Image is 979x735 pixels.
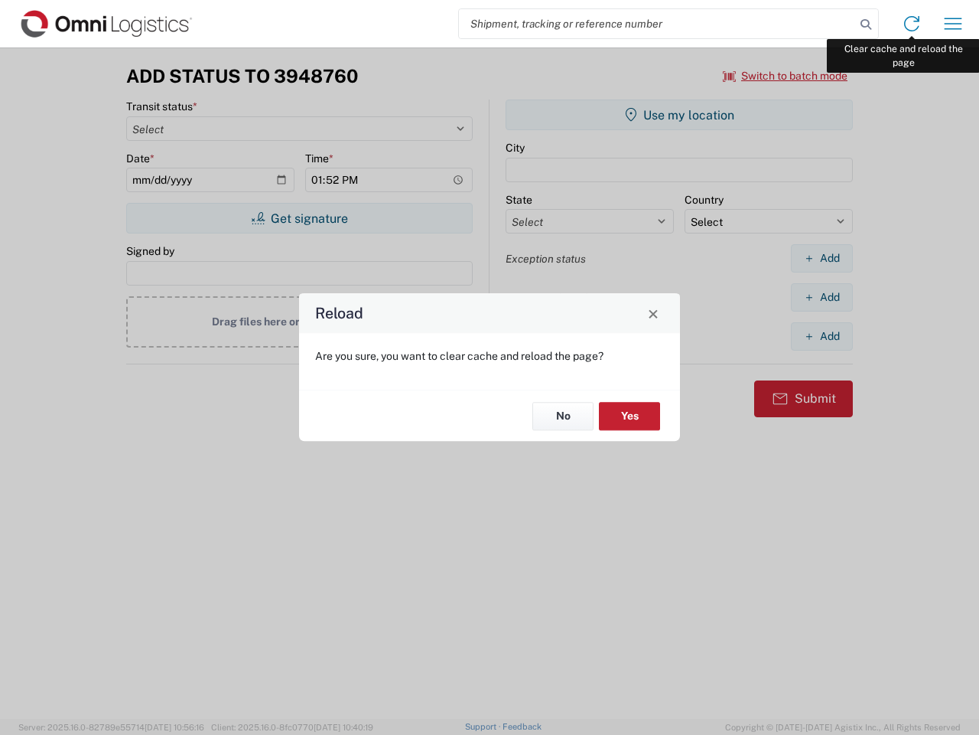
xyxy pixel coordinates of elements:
p: Are you sure, you want to clear cache and reload the page? [315,349,664,363]
h4: Reload [315,302,363,325]
input: Shipment, tracking or reference number [459,9,855,38]
button: No [532,402,594,430]
button: Close [642,302,664,324]
button: Yes [599,402,660,430]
